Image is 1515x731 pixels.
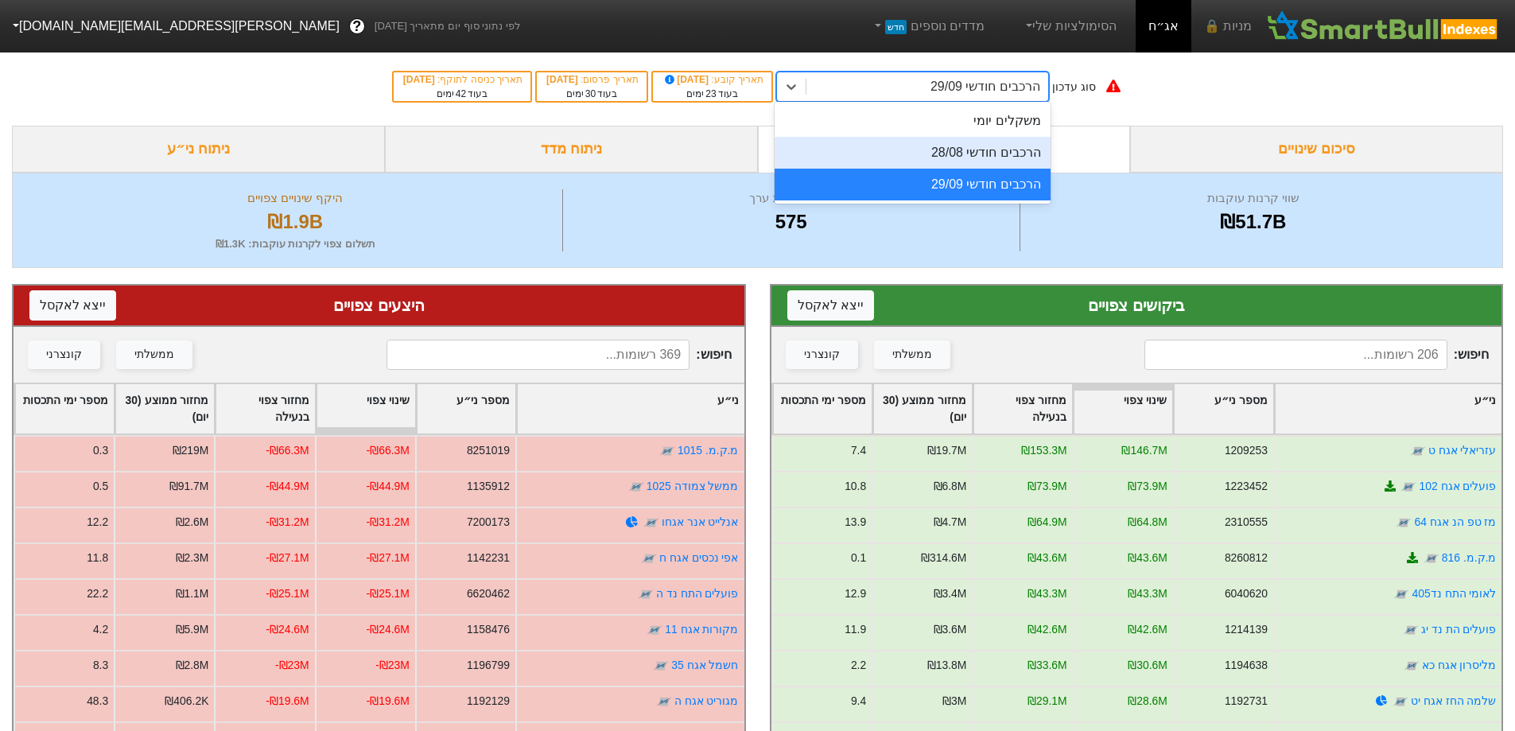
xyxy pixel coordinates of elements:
[661,72,763,87] div: תאריך קובע :
[1393,586,1409,602] img: tase link
[1144,340,1447,370] input: 206 רשומות...
[116,340,192,369] button: ממשלתי
[567,189,1016,208] div: מספר ניירות ערך
[933,585,966,602] div: ₪3.4M
[1414,515,1496,528] a: מז טפ הנ אגח 64
[1128,657,1167,674] div: ₪30.6M
[1021,442,1066,459] div: ₪153.3M
[467,621,510,638] div: 1158476
[1074,384,1172,434] div: Toggle SortBy
[659,551,739,564] a: אפי נכסים אגח ח
[1027,621,1066,638] div: ₪42.6M
[1428,444,1496,457] a: עזריאלי אגח ט
[942,693,966,710] div: ₪3M
[15,384,114,434] div: Toggle SortBy
[661,87,763,101] div: בעוד ימים
[176,657,209,674] div: ₪2.8M
[12,126,385,173] div: ניתוח ני״ע
[467,550,510,566] div: 1142231
[266,442,309,459] div: -₪66.3M
[921,550,966,566] div: ₪314.6M
[1024,189,1482,208] div: שווי קרנות עוקבות
[169,478,209,495] div: ₪91.7M
[933,621,966,638] div: ₪3.6M
[1128,621,1167,638] div: ₪42.6M
[317,384,415,434] div: Toggle SortBy
[176,621,209,638] div: ₪5.9M
[266,478,309,495] div: -₪44.9M
[134,346,174,364] div: ממשלתי
[1400,479,1416,495] img: tase link
[33,189,558,208] div: היקף שינויים צפויים
[467,693,510,710] div: 1192129
[87,550,108,566] div: 11.8
[28,340,100,369] button: קונצרני
[1421,659,1496,671] a: מליסרון אגח כא
[387,340,731,370] span: חיפוש :
[93,621,108,638] div: 4.2
[1410,694,1496,707] a: שלמה החז אגח יט
[1016,10,1123,42] a: הסימולציות שלי
[1423,550,1439,566] img: tase link
[1128,550,1167,566] div: ₪43.6M
[804,346,840,364] div: קונצרני
[926,657,966,674] div: ₪13.8M
[1419,480,1496,492] a: פועלים אגח 102
[46,346,82,364] div: קונצרני
[33,208,558,236] div: ₪1.9B
[1128,693,1167,710] div: ₪28.6M
[93,478,108,495] div: 0.5
[367,585,410,602] div: -₪25.1M
[758,126,1131,173] div: ביקושים והיצעים צפויים
[874,340,950,369] button: ממשלתי
[1027,693,1066,710] div: ₪29.1M
[1024,208,1482,236] div: ₪51.7B
[367,478,410,495] div: -₪44.9M
[773,384,872,434] div: Toggle SortBy
[173,442,209,459] div: ₪219M
[275,657,309,674] div: -₪23M
[873,384,972,434] div: Toggle SortBy
[1224,442,1267,459] div: 1209253
[367,442,410,459] div: -₪66.3M
[1392,694,1408,710] img: tase link
[1403,658,1419,674] img: tase link
[647,622,662,638] img: tase link
[375,18,520,34] span: לפי נתוני סוף יום מתאריך [DATE]
[659,443,675,459] img: tase link
[1130,126,1503,173] div: סיכום שינויים
[1224,514,1267,531] div: 2310555
[662,515,739,528] a: אנלייט אנר אגחו
[665,623,738,636] a: מקורות אגח 11
[787,294,1486,317] div: ביקושים צפויים
[674,694,739,707] a: מגוריט אגח ה
[845,621,866,638] div: 11.9
[266,585,309,602] div: -₪25.1M
[176,585,209,602] div: ₪1.1M
[1412,587,1496,600] a: לאומי התח נד405
[402,72,522,87] div: תאריך כניסה לתוקף :
[933,514,966,531] div: ₪4.7M
[1420,623,1496,636] a: פועלים הת נד יג
[176,514,209,531] div: ₪2.6M
[1275,384,1501,434] div: Toggle SortBy
[87,514,108,531] div: 12.2
[367,693,410,710] div: -₪19.6M
[1402,622,1418,638] img: tase link
[216,384,314,434] div: Toggle SortBy
[885,20,907,34] span: חדש
[705,88,716,99] span: 23
[643,515,659,531] img: tase link
[1409,443,1425,459] img: tase link
[933,478,966,495] div: ₪6.8M
[456,88,466,99] span: 42
[973,384,1072,434] div: Toggle SortBy
[93,657,108,674] div: 8.3
[775,169,1051,200] div: הרכבים חודשי 29/09
[29,294,728,317] div: היצעים צפויים
[29,290,116,321] button: ייצא לאקסל
[176,550,209,566] div: ₪2.3M
[33,236,558,252] div: תשלום צפוי לקרנות עוקבות : ₪1.3K
[87,693,108,710] div: 48.3
[1224,478,1267,495] div: 1223452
